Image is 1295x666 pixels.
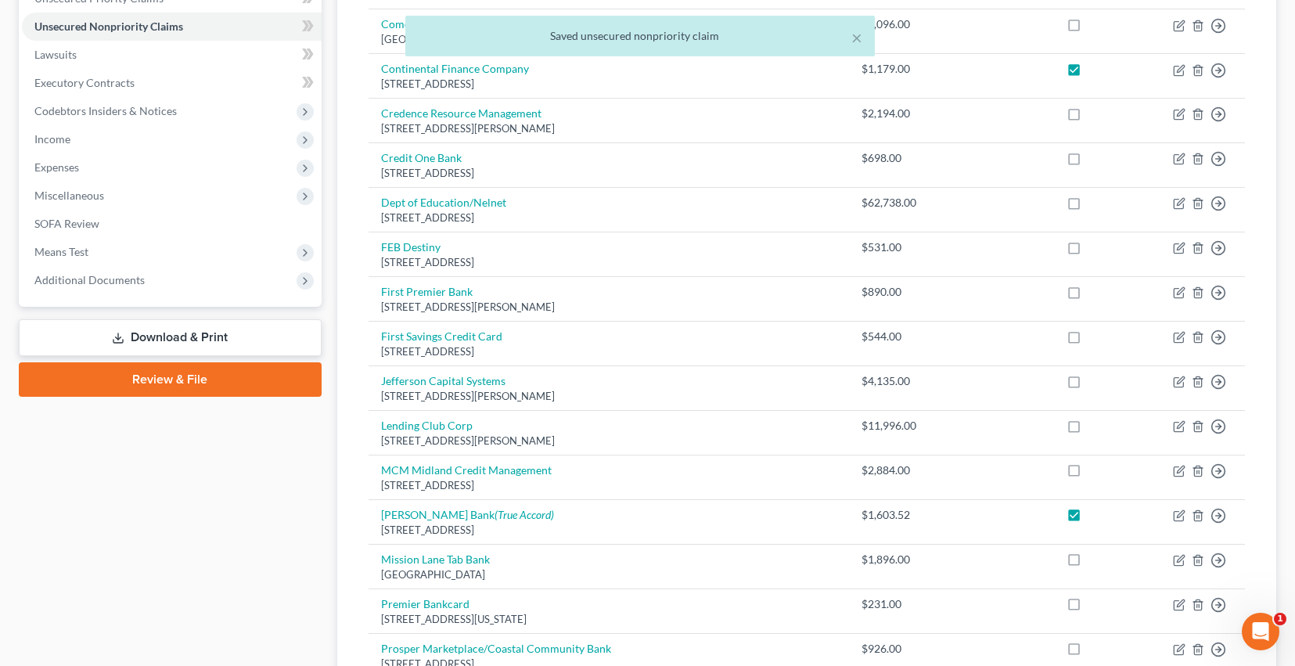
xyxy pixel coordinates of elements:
[1274,613,1286,625] span: 1
[34,273,145,286] span: Additional Documents
[862,373,926,389] div: $4,135.00
[862,552,926,567] div: $1,896.00
[381,463,552,477] a: MCM Midland Credit Management
[381,329,502,343] a: First Savings Credit Card
[418,28,862,44] div: Saved unsecured nonpriority claim
[381,389,836,404] div: [STREET_ADDRESS][PERSON_NAME]
[381,211,836,225] div: [STREET_ADDRESS]
[862,150,926,166] div: $698.00
[851,28,862,47] button: ×
[381,285,473,298] a: First Premier Bank
[495,508,554,521] i: (True Accord)
[381,62,529,75] a: Continental Finance Company
[381,151,462,164] a: Credit One Bank
[862,61,926,77] div: $1,179.00
[381,419,473,432] a: Lending Club Corp
[862,596,926,612] div: $231.00
[34,104,177,117] span: Codebtors Insiders & Notices
[381,642,611,655] a: Prosper Marketplace/Coastal Community Bank
[19,362,322,397] a: Review & File
[862,106,926,121] div: $2,194.00
[34,160,79,174] span: Expenses
[381,567,836,582] div: [GEOGRAPHIC_DATA]
[862,463,926,478] div: $2,884.00
[381,523,836,538] div: [STREET_ADDRESS]
[381,344,836,359] div: [STREET_ADDRESS]
[862,195,926,211] div: $62,738.00
[22,210,322,238] a: SOFA Review
[381,508,554,521] a: [PERSON_NAME] Bank(True Accord)
[381,597,469,610] a: Premier Bankcard
[862,239,926,255] div: $531.00
[381,121,836,136] div: [STREET_ADDRESS][PERSON_NAME]
[862,641,926,657] div: $926.00
[862,418,926,434] div: $11,996.00
[34,217,99,230] span: SOFA Review
[19,319,322,356] a: Download & Print
[34,245,88,258] span: Means Test
[34,132,70,146] span: Income
[22,69,322,97] a: Executory Contracts
[381,77,836,92] div: [STREET_ADDRESS]
[862,329,926,344] div: $544.00
[34,189,104,202] span: Miscellaneous
[22,13,322,41] a: Unsecured Nonpriority Claims
[381,434,836,448] div: [STREET_ADDRESS][PERSON_NAME]
[34,76,135,89] span: Executory Contracts
[1242,613,1279,650] iframe: Intercom live chat
[381,106,541,120] a: Credence Resource Management
[381,612,836,627] div: [STREET_ADDRESS][US_STATE]
[862,507,926,523] div: $1,603.52
[862,284,926,300] div: $890.00
[381,255,836,270] div: [STREET_ADDRESS]
[381,300,836,315] div: [STREET_ADDRESS][PERSON_NAME]
[381,166,836,181] div: [STREET_ADDRESS]
[381,196,506,209] a: Dept of Education/Nelnet
[381,553,490,566] a: Mission Lane Tab Bank
[381,478,836,493] div: [STREET_ADDRESS]
[381,240,441,254] a: FEB Destiny
[381,374,505,387] a: Jefferson Capital Systems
